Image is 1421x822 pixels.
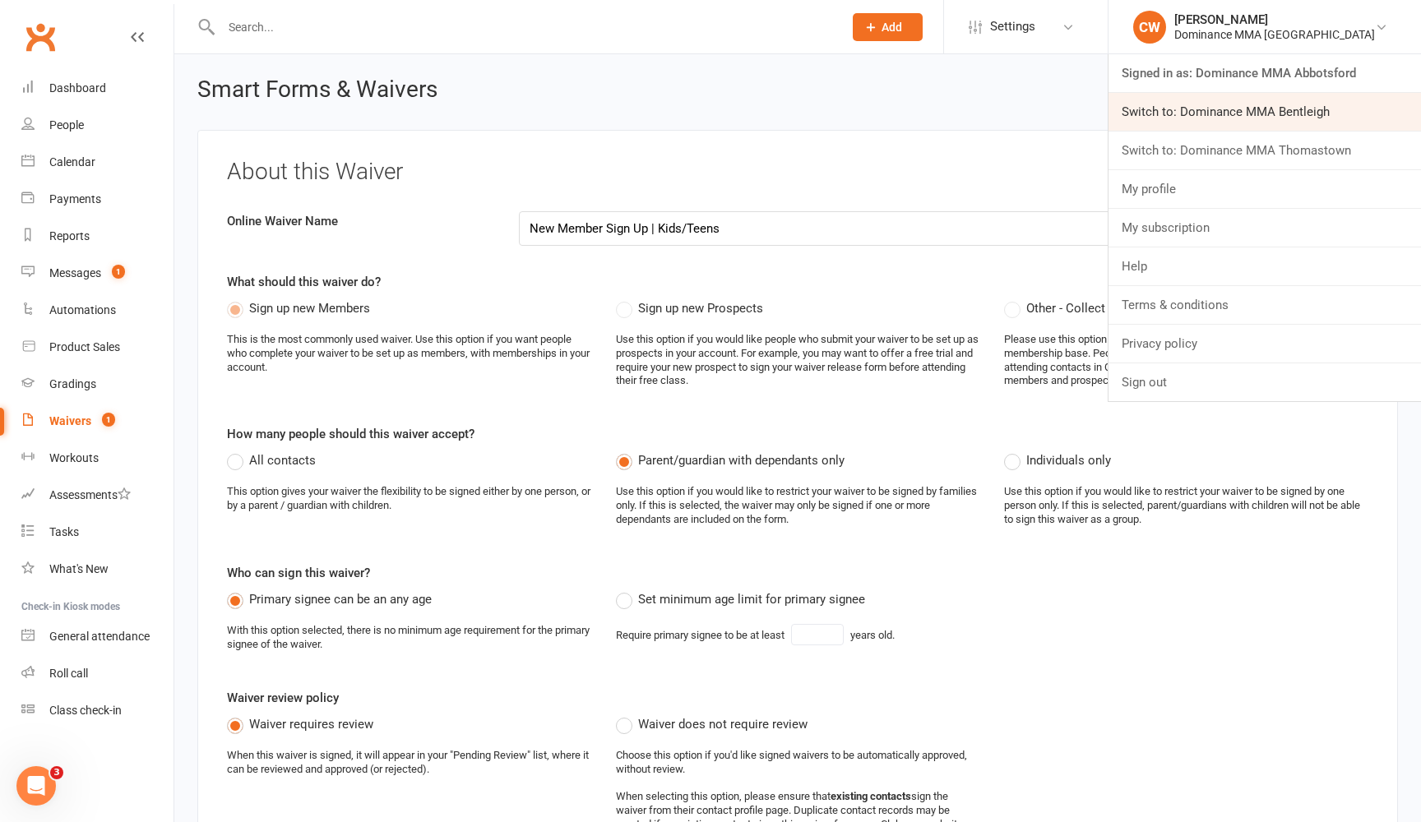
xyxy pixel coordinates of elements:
a: Gradings [21,366,174,403]
div: This is the most commonly used waiver. Use this option if you want people who complete your waive... [227,333,591,375]
a: Waivers 1 [21,403,174,440]
a: Product Sales [21,329,174,366]
div: Require primary signee to be at least years old. [616,624,895,645]
span: Waiver requires review [249,714,373,732]
span: 1 [112,265,125,279]
a: My subscription [1109,209,1421,247]
button: Add [853,13,923,41]
span: Settings [990,8,1035,45]
a: Clubworx [20,16,61,58]
a: Automations [21,292,174,329]
div: [PERSON_NAME] [1174,12,1375,27]
a: Privacy policy [1109,325,1421,363]
div: General attendance [49,630,150,643]
a: Roll call [21,655,174,692]
a: Workouts [21,440,174,477]
label: How many people should this waiver accept? [227,424,474,444]
a: Tasks [21,514,174,551]
div: Dominance MMA [GEOGRAPHIC_DATA] [1174,27,1375,42]
div: Automations [49,303,116,316]
div: Class check-in [49,704,122,717]
div: Product Sales [49,340,120,353]
a: Calendar [21,144,174,181]
span: Add [882,21,902,34]
span: Waiver does not require review [638,714,808,732]
a: What's New [21,551,174,588]
span: Other - Collect details from non-attending people [1026,298,1294,316]
iframe: Intercom live chat [16,766,56,806]
div: What's New [49,562,109,575]
span: Sign up new Prospects [638,298,763,316]
div: With this option selected, there is no minimum age requirement for the primary signee of the waiver. [227,624,591,652]
span: Parent/guardian with dependants only [638,450,845,468]
span: 1 [102,413,115,427]
div: Calendar [49,155,95,169]
a: Terms & conditions [1109,286,1421,324]
div: Waivers [49,414,91,427]
strong: existing contacts [831,790,911,802]
a: My profile [1109,170,1421,208]
span: Set minimum age limit for primary signee [638,589,865,607]
div: Tasks [49,525,79,538]
div: Use this option if you would like to restrict your waiver to be signed by one person only. If thi... [1004,485,1368,527]
a: General attendance kiosk mode [21,618,174,655]
span: Sign up new Members [249,298,370,316]
h2: Smart Forms & Waivers [197,77,437,107]
input: Search... [216,16,831,39]
a: Assessments [21,477,174,514]
div: Payments [49,192,101,205]
a: Switch to: Dominance MMA Bentleigh [1109,93,1421,131]
div: CW [1133,11,1166,44]
div: Roll call [49,667,88,680]
div: Workouts [49,451,99,464]
div: This option gives your waiver the flexibility to be signed either by one person, or by a parent /... [227,485,591,513]
div: When this waiver is signed, it will appear in your "Pending Review" list, where it can be reviewe... [227,749,591,777]
a: Dashboard [21,70,174,107]
div: Gradings [49,377,96,390]
a: Payments [21,181,174,218]
a: Messages 1 [21,255,174,292]
label: Who can sign this waiver? [227,563,370,583]
label: What should this waiver do? [227,272,381,292]
a: Class kiosk mode [21,692,174,729]
div: Messages [49,266,101,279]
a: Help [1109,247,1421,285]
span: Primary signee can be an any age [249,589,432,607]
a: People [21,107,174,144]
label: Waiver review policy [227,688,339,708]
a: Switch to: Dominance MMA Thomastown [1109,132,1421,169]
div: People [49,118,84,132]
a: Signed in as: Dominance MMA Abbotsford [1109,54,1421,92]
div: Use this option if you would like people who submit your waiver to be set up as prospects in your... [616,333,980,389]
a: Reports [21,218,174,255]
div: Use this option if you would like to restrict your waiver to be signed by families only. If this ... [616,485,980,527]
div: Reports [49,229,90,242]
label: Online Waiver Name [215,211,507,231]
span: Individuals only [1026,450,1111,468]
div: Dashboard [49,81,106,95]
a: Sign out [1109,363,1421,401]
span: 3 [50,766,63,779]
div: Assessments [49,488,131,501]
div: Please use this option if you are creating a waiver for people external to your membership base. ... [1004,333,1368,389]
h3: About this Waiver [227,159,1368,185]
span: All contacts [249,450,316,468]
